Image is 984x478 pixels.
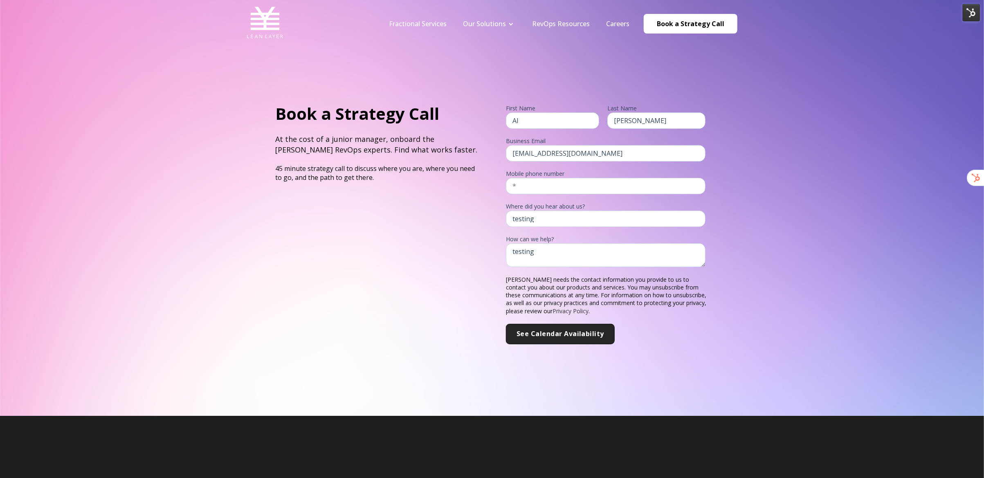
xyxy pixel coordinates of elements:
[275,164,478,182] p: 45 minute strategy call to discuss where you are, where you need to go, and the path to get there.
[506,235,709,243] legend: How can we help?
[506,137,709,145] legend: Business Email
[553,307,589,315] a: Privacy Policy
[963,4,980,21] img: HubSpot Tools Menu Toggle
[275,102,478,125] h1: Book a Strategy Call
[275,134,478,155] h4: At the cost of a junior manager, onboard the [PERSON_NAME] RevOps experts. Find what works faster.
[506,202,709,211] legend: Where did you hear about us?
[463,19,506,28] a: Our Solutions
[389,19,447,28] a: Fractional Services
[506,170,709,178] legend: Mobile phone number
[381,19,638,28] div: Navigation Menu
[506,104,607,112] legend: First Name
[532,19,590,28] a: RevOps Resources
[644,14,737,34] a: Book a Strategy Call
[506,276,709,315] p: [PERSON_NAME] needs the contact information you provide to us to contact you about our products a...
[506,324,615,344] input: See Calendar Availability
[607,104,709,112] legend: Last Name
[606,19,629,28] a: Careers
[506,243,705,267] textarea: testing
[247,4,283,41] img: Lean Layer Logo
